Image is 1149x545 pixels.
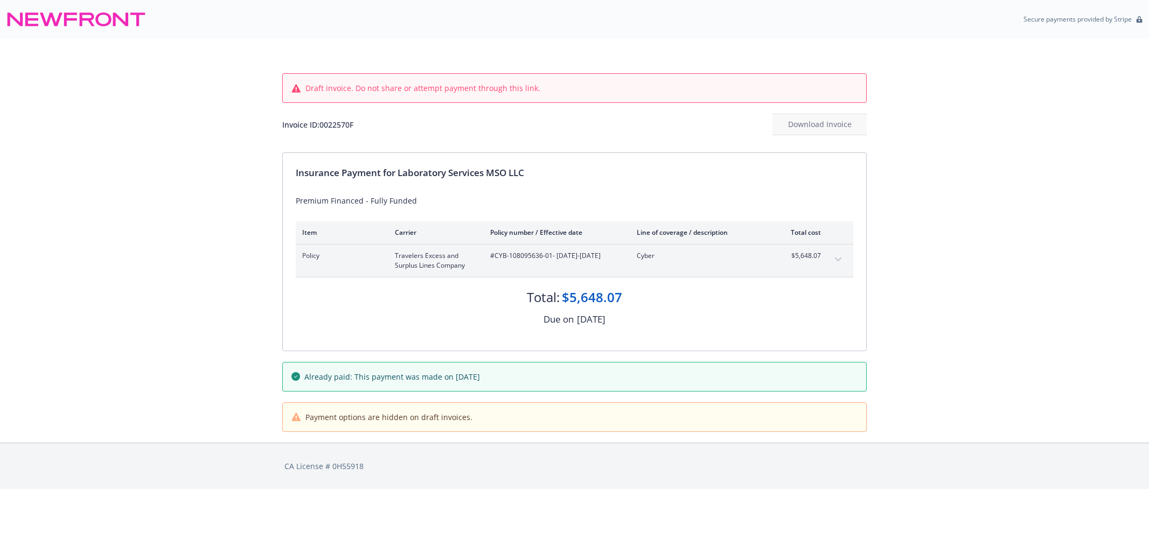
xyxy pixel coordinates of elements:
[302,251,378,261] span: Policy
[395,251,473,270] span: Travelers Excess and Surplus Lines Company
[282,119,353,130] div: Invoice ID: 0022570F
[562,288,622,306] div: $5,648.07
[490,228,619,237] div: Policy number / Effective date
[1023,15,1132,24] p: Secure payments provided by Stripe
[781,251,821,261] span: $5,648.07
[284,460,865,472] div: CA License # 0H55918
[296,166,853,180] div: Insurance Payment for Laboratory Services MSO LLC
[781,228,821,237] div: Total cost
[305,82,540,94] span: Draft invoice. Do not share or attempt payment through this link.
[544,312,574,326] div: Due on
[296,195,853,206] div: Premium Financed - Fully Funded
[296,244,853,277] div: PolicyTravelers Excess and Surplus Lines Company#CYB-108095636-01- [DATE]-[DATE]Cyber$5,648.07exp...
[577,312,605,326] div: [DATE]
[490,251,619,261] span: #CYB-108095636-01 - [DATE]-[DATE]
[637,251,763,261] span: Cyber
[830,251,847,268] button: expand content
[395,228,473,237] div: Carrier
[302,228,378,237] div: Item
[637,228,763,237] div: Line of coverage / description
[527,288,560,306] div: Total:
[772,114,867,135] div: Download Invoice
[305,411,472,423] span: Payment options are hidden on draft invoices.
[304,371,480,382] span: Already paid: This payment was made on [DATE]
